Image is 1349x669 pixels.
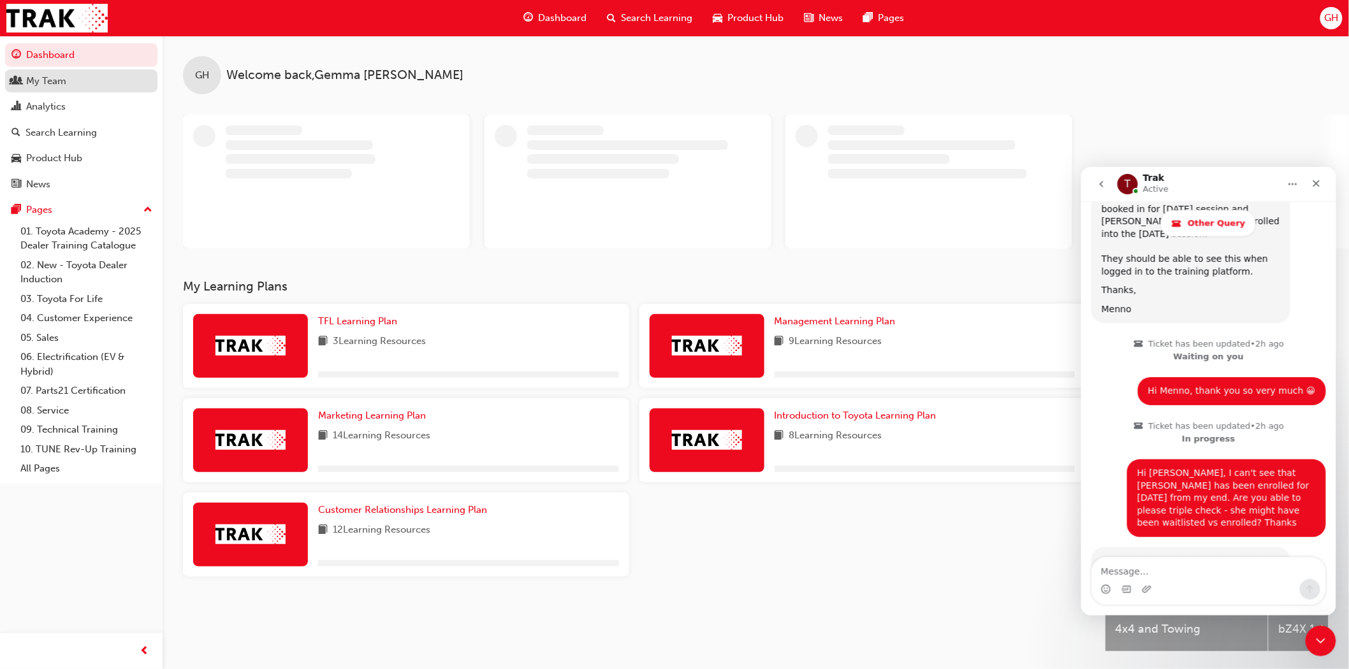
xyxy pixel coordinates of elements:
[20,417,30,428] button: Emoji picker
[1081,167,1336,615] iframe: Intercom live chat
[5,69,157,93] a: My Team
[794,5,854,31] a: news-iconNews
[1320,7,1343,29] button: GH
[318,334,328,350] span: book-icon
[5,41,157,198] button: DashboardMy TeamAnalyticsSearch LearningProduct HubNews
[11,391,244,412] textarea: Message…
[15,459,157,478] a: All Pages
[15,255,157,289] a: 02. New - Toyota Dealer Induction
[68,254,203,264] span: Ticket has been updated • 2h ago
[15,420,157,440] a: 09. Technical Training
[728,11,784,25] span: Product Hub
[318,522,328,538] span: book-icon
[11,153,21,164] span: car-icon
[819,11,843,25] span: News
[56,300,235,363] div: Hi [PERSON_NAME], I can't see that [PERSON_NAME] has been enrolled for [DATE] from my end. Are yo...
[15,222,157,255] a: 01. Toyota Academy - 2025 Dealer Training Catalogue
[318,504,487,515] span: Customer Relationships Learning Plan
[805,10,814,26] span: news-icon
[318,503,492,517] a: Customer Relationships Learning Plan
[10,210,245,248] div: Gemma says…
[11,127,20,139] span: search-icon
[215,430,286,450] img: Trak
[40,417,50,428] button: Gif picker
[5,147,157,170] a: Product Hub
[5,95,157,119] a: Analytics
[5,43,157,67] a: Dashboard
[15,401,157,421] a: 08. Service
[5,198,157,222] button: Pages
[672,336,742,356] img: Trak
[597,5,703,31] a: search-iconSearch Learning
[15,347,157,381] a: 06. Electrification (EV & Hybrid)
[15,289,157,309] a: 03. Toyota For Life
[20,136,199,149] div: Menno
[703,5,794,31] a: car-iconProduct Hub
[524,10,534,26] span: guage-icon
[854,5,915,31] a: pages-iconPages
[219,412,239,433] button: Send a message…
[333,428,430,444] span: 14 Learning Resources
[20,117,199,130] div: Thanks,
[622,11,693,25] span: Search Learning
[215,336,286,356] img: Trak
[775,428,784,444] span: book-icon
[318,314,402,329] a: TFL Learning Plan
[672,430,742,450] img: Trak
[775,408,942,423] a: Introduction to Toyota Learning Plan
[101,267,154,277] strong: In progress
[11,76,21,87] span: people-icon
[10,248,245,292] div: Lisa and Menno says…
[140,644,150,659] span: prev-icon
[20,388,199,413] div: Ah odd, please check again as it should be correctly showing now.
[15,308,157,328] a: 04. Customer Experience
[57,210,245,238] div: Hi Menno, thank you so very much 😀
[215,524,286,544] img: Trak
[775,410,937,421] span: Introduction to Toyota Learning Plan
[1324,11,1338,25] span: GH
[195,68,209,83] span: GH
[26,203,52,217] div: Pages
[775,334,784,350] span: book-icon
[61,417,71,428] button: Upload attachment
[1116,622,1258,637] span: 4x4 and Towing
[15,381,157,401] a: 07. Parts21 Certification
[1306,626,1336,656] iframe: Intercom live chat
[15,328,157,348] a: 05. Sales
[789,428,882,444] span: 8 Learning Resources
[11,205,21,216] span: pages-icon
[318,428,328,444] span: book-icon
[92,185,163,194] strong: Waiting on you
[775,315,896,327] span: Management Learning Plan
[10,292,245,380] div: Gemma says…
[226,68,463,83] span: Welcome back , Gemma [PERSON_NAME]
[68,172,203,182] span: Ticket has been updated • 2h ago
[318,410,426,421] span: Marketing Learning Plan
[879,11,905,25] span: Pages
[26,99,66,114] div: Analytics
[10,166,245,210] div: Trak says…
[333,522,430,538] span: 12 Learning Resources
[46,292,245,370] div: Hi [PERSON_NAME], I can't see that [PERSON_NAME] has been enrolled for [DATE] from my end. Are yo...
[26,126,97,140] div: Search Learning
[608,10,616,26] span: search-icon
[26,74,66,89] div: My Team
[183,279,1085,294] h3: My Learning Plans
[67,218,235,231] div: Hi Menno, thank you so very much 😀
[6,4,108,32] img: Trak
[318,408,431,423] a: Marketing Learning Plan
[864,10,873,26] span: pages-icon
[5,121,157,145] a: Search Learning
[789,334,882,350] span: 9 Learning Resources
[11,179,21,191] span: news-icon
[539,11,587,25] span: Dashboard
